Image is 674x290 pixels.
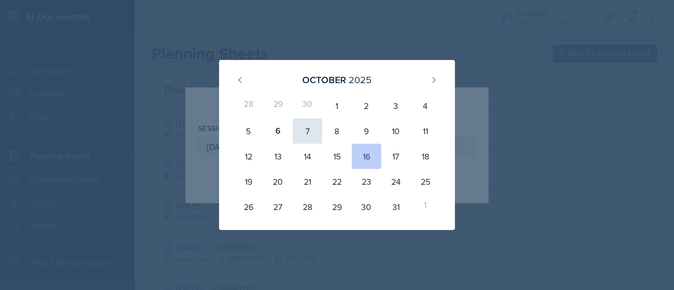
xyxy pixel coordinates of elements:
[411,169,440,194] div: 25
[411,194,440,219] div: 1
[263,118,293,144] div: 6
[322,118,352,144] div: 8
[411,93,440,118] div: 4
[322,169,352,194] div: 22
[293,194,322,219] div: 28
[322,93,352,118] div: 1
[381,169,411,194] div: 24
[381,93,411,118] div: 3
[263,144,293,169] div: 13
[381,144,411,169] div: 17
[234,144,263,169] div: 12
[302,73,346,87] div: October
[293,144,322,169] div: 14
[234,169,263,194] div: 19
[349,73,372,87] div: 2025
[411,118,440,144] div: 11
[322,194,352,219] div: 29
[411,144,440,169] div: 18
[263,93,293,118] div: 29
[352,194,381,219] div: 30
[352,118,381,144] div: 9
[263,169,293,194] div: 20
[322,144,352,169] div: 15
[263,194,293,219] div: 27
[381,194,411,219] div: 31
[381,118,411,144] div: 10
[234,118,263,144] div: 5
[293,118,322,144] div: 7
[352,93,381,118] div: 2
[234,93,263,118] div: 28
[352,169,381,194] div: 23
[352,144,381,169] div: 16
[293,93,322,118] div: 30
[234,194,263,219] div: 26
[293,169,322,194] div: 21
